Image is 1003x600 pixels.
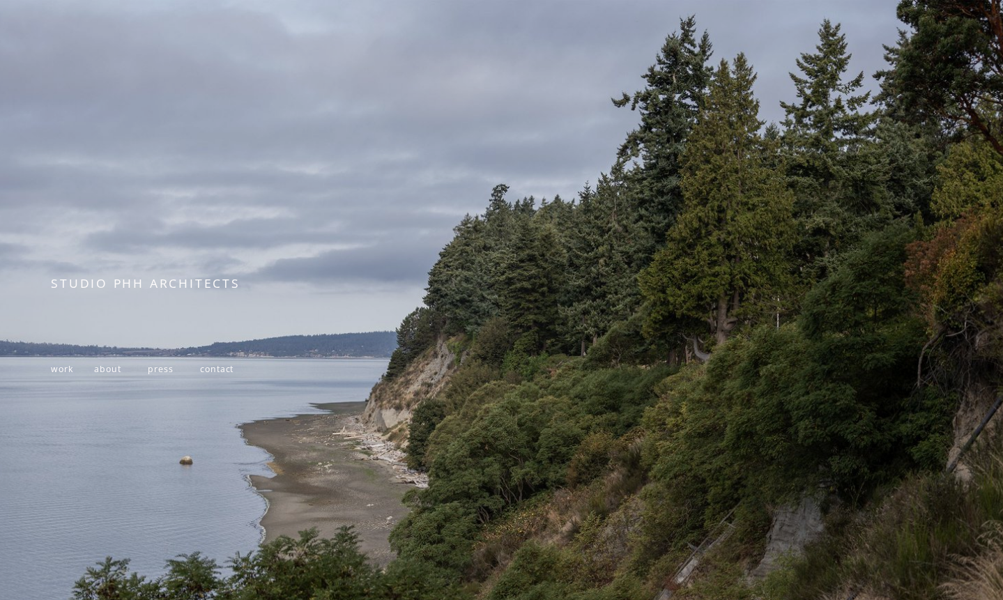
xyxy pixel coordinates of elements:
span: STUDIO PHH ARCHITECTS [51,275,240,291]
a: press [148,363,173,375]
a: work [51,363,72,375]
a: about [94,363,121,375]
a: contact [200,363,233,375]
